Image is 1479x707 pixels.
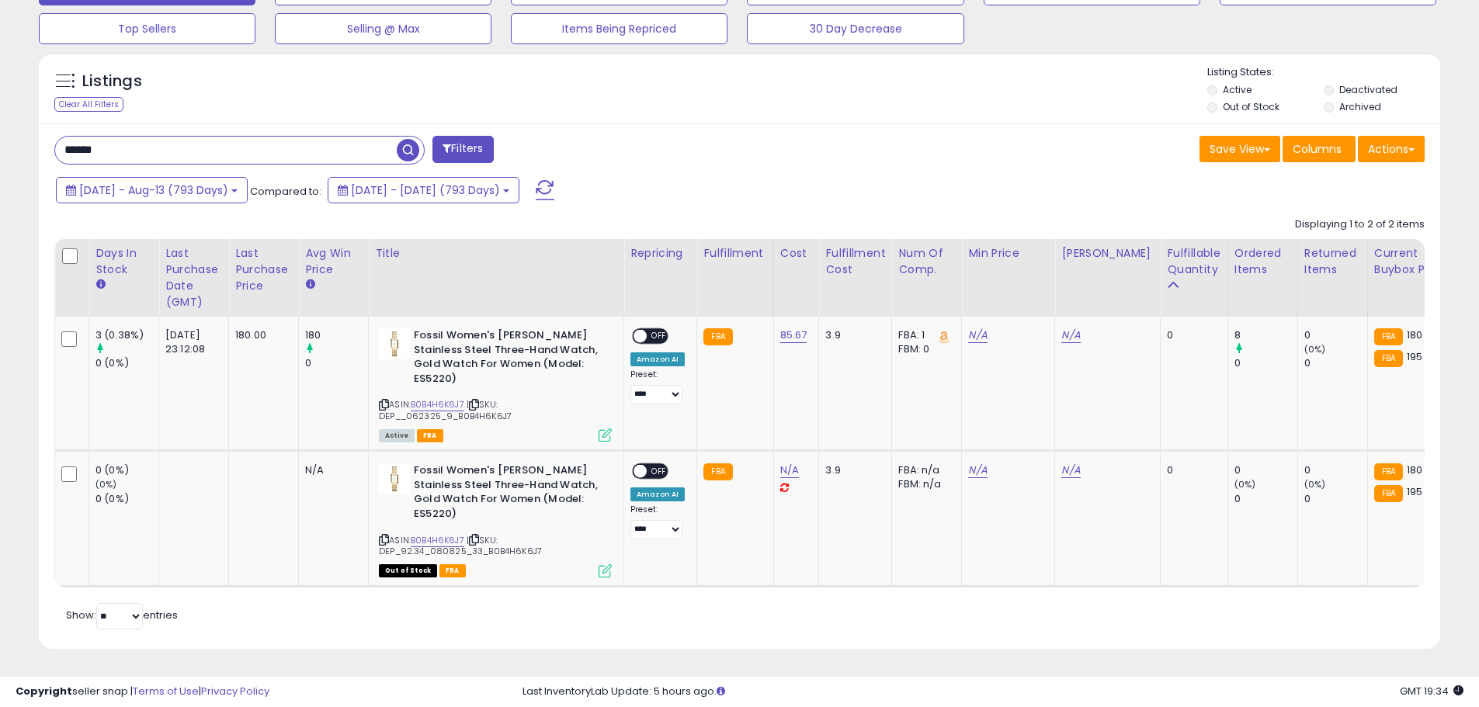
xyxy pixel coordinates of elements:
[1374,328,1403,345] small: FBA
[305,328,368,342] div: 180
[375,245,617,262] div: Title
[305,245,362,278] div: Avg Win Price
[898,328,950,342] div: FBA: 1
[414,328,602,390] b: Fossil Women's [PERSON_NAME] Stainless Steel Three-Hand Watch, Gold Watch For Women (Model: ES5220)
[630,369,685,404] div: Preset:
[968,245,1048,262] div: Min Price
[1304,463,1367,477] div: 0
[1234,356,1297,370] div: 0
[1207,65,1440,80] p: Listing States:
[898,463,950,477] div: FBA: n/a
[379,398,512,421] span: | SKU: DEP__062325_9_B0B4H6K6J7
[95,492,158,506] div: 0 (0%)
[1304,343,1326,355] small: (0%)
[235,328,286,342] div: 180.00
[1400,684,1463,698] span: 2025-08-14 19:34 GMT
[379,463,410,494] img: 31NAdoyAKIL._SL40_.jpg
[1339,100,1381,113] label: Archived
[411,534,464,547] a: B0B4H6K6J7
[1223,100,1279,113] label: Out of Stock
[630,245,690,262] div: Repricing
[95,356,158,370] div: 0 (0%)
[703,245,766,262] div: Fulfillment
[1223,83,1252,96] label: Active
[79,182,228,198] span: [DATE] - Aug-13 (793 Days)
[432,136,493,163] button: Filters
[379,534,542,557] span: | SKU: DEP_92.34_080825_33_B0B4H6K6J7
[1407,484,1422,499] span: 195
[780,245,813,262] div: Cost
[630,487,685,501] div: Amazon AI
[1304,356,1367,370] div: 0
[95,278,105,292] small: Days In Stock.
[1283,136,1356,162] button: Columns
[1374,485,1403,502] small: FBA
[305,463,356,477] div: N/A
[1061,463,1080,478] a: N/A
[165,328,217,356] div: [DATE] 23:12:08
[1339,83,1397,96] label: Deactivated
[825,328,880,342] div: 3.9
[305,278,314,292] small: Avg Win Price.
[1293,141,1342,157] span: Columns
[328,177,519,203] button: [DATE] - [DATE] (793 Days)
[66,608,178,622] span: Show: entries
[703,328,732,345] small: FBA
[647,465,672,478] span: OFF
[1234,245,1291,278] div: Ordered Items
[1234,492,1297,506] div: 0
[1234,328,1297,342] div: 8
[825,463,880,477] div: 3.9
[968,328,987,343] a: N/A
[379,463,612,575] div: ASIN:
[1167,245,1220,278] div: Fulfillable Quantity
[133,684,199,698] a: Terms of Use
[1358,136,1425,162] button: Actions
[1407,349,1422,364] span: 195
[1407,463,1422,477] span: 180
[165,245,222,310] div: Last Purchase Date (GMT)
[898,342,950,356] div: FBM: 0
[351,182,500,198] span: [DATE] - [DATE] (793 Days)
[56,177,248,203] button: [DATE] - Aug-13 (793 Days)
[630,352,685,366] div: Amazon AI
[16,684,72,698] strong: Copyright
[968,463,987,478] a: N/A
[1295,217,1425,232] div: Displaying 1 to 2 of 2 items
[95,478,117,490] small: (0%)
[1200,136,1280,162] button: Save View
[630,504,685,539] div: Preset:
[95,328,158,342] div: 3 (0.38%)
[825,245,885,278] div: Fulfillment Cost
[523,684,1463,699] div: Last InventoryLab Update: 5 hours ago.
[1061,328,1080,343] a: N/A
[1374,245,1454,278] div: Current Buybox Price
[1234,463,1297,477] div: 0
[1061,245,1154,262] div: [PERSON_NAME]
[1304,245,1361,278] div: Returned Items
[1374,463,1403,480] small: FBA
[1167,328,1215,342] div: 0
[898,477,950,491] div: FBM: n/a
[780,328,807,343] a: 85.67
[201,684,269,698] a: Privacy Policy
[1304,492,1367,506] div: 0
[439,564,466,577] span: FBA
[95,245,152,278] div: Days In Stock
[898,245,955,278] div: Num of Comp.
[379,429,415,442] span: All listings currently available for purchase on Amazon
[379,328,612,440] div: ASIN:
[1374,350,1403,367] small: FBA
[379,328,410,359] img: 31NAdoyAKIL._SL40_.jpg
[379,564,437,577] span: All listings that are currently out of stock and unavailable for purchase on Amazon
[1304,478,1326,490] small: (0%)
[417,429,443,442] span: FBA
[95,463,158,477] div: 0 (0%)
[1407,328,1422,342] span: 180
[235,245,292,294] div: Last Purchase Price
[305,356,368,370] div: 0
[39,13,255,44] button: Top Sellers
[54,97,123,112] div: Clear All Filters
[250,184,321,199] span: Compared to:
[511,13,727,44] button: Items Being Repriced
